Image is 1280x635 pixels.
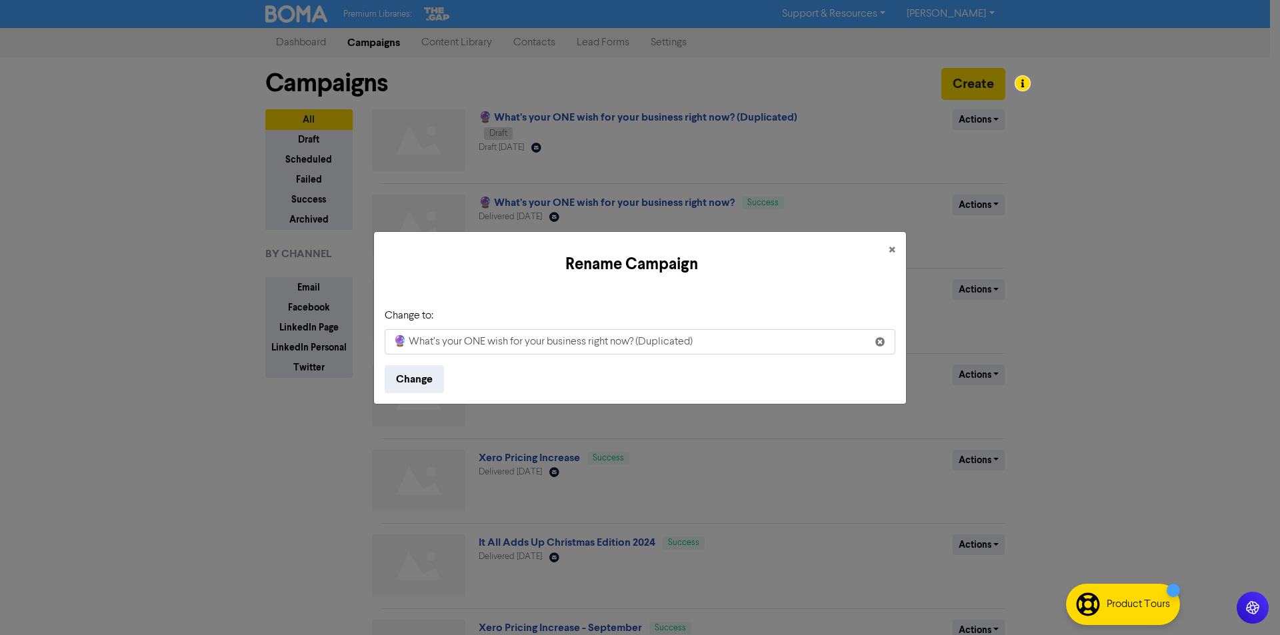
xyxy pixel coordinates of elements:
button: Change [385,365,444,393]
button: Close [878,232,906,269]
h5: Rename Campaign [385,253,878,277]
label: Change to: [385,308,433,324]
span: × [889,241,895,261]
iframe: Chat Widget [1213,571,1280,635]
